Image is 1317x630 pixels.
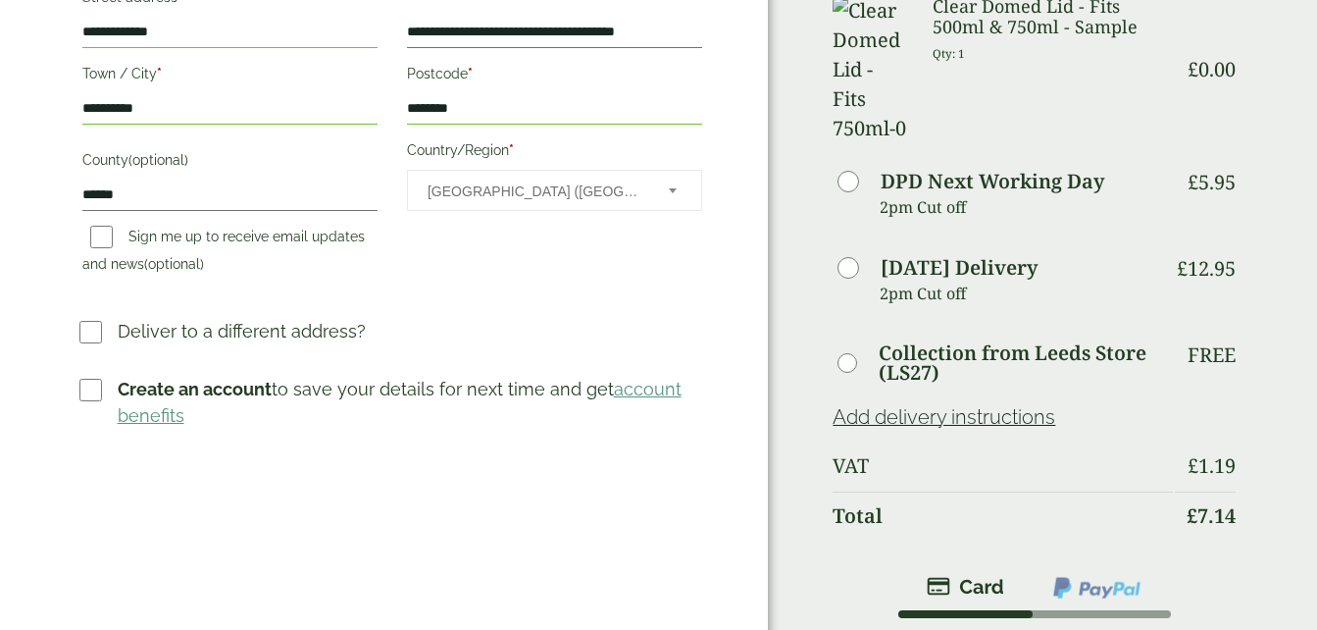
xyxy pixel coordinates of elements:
[407,60,702,93] label: Postcode
[833,443,1173,490] th: VAT
[1187,502,1197,529] span: £
[509,142,514,158] abbr: required
[879,343,1174,383] label: Collection from Leeds Store (LS27)
[157,66,162,81] abbr: required
[927,575,1004,599] img: stripe.png
[1051,575,1142,601] img: ppcp-gateway.png
[1188,56,1198,82] span: £
[1177,255,1236,282] bdi: 12.95
[407,170,702,211] span: Country/Region
[1188,452,1198,479] span: £
[881,172,1104,191] label: DPD Next Working Day
[128,152,188,168] span: (optional)
[833,492,1173,540] th: Total
[82,229,365,278] label: Sign me up to receive email updates and news
[118,376,706,429] p: to save your details for next time and get
[1177,255,1188,282] span: £
[880,279,1173,308] p: 2pm Cut off
[881,258,1038,278] label: [DATE] Delivery
[468,66,473,81] abbr: required
[82,146,378,180] label: County
[1188,343,1236,367] p: Free
[144,256,204,272] span: (optional)
[428,171,642,212] span: United Kingdom (UK)
[833,405,1055,429] a: Add delivery instructions
[933,46,965,61] small: Qty: 1
[1187,502,1236,529] bdi: 7.14
[1188,169,1236,195] bdi: 5.95
[1188,452,1236,479] bdi: 1.19
[90,226,113,248] input: Sign me up to receive email updates and news(optional)
[82,60,378,93] label: Town / City
[118,318,366,344] p: Deliver to a different address?
[118,379,682,426] a: account benefits
[1188,56,1236,82] bdi: 0.00
[407,136,702,170] label: Country/Region
[880,192,1173,222] p: 2pm Cut off
[118,379,272,399] strong: Create an account
[1188,169,1198,195] span: £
